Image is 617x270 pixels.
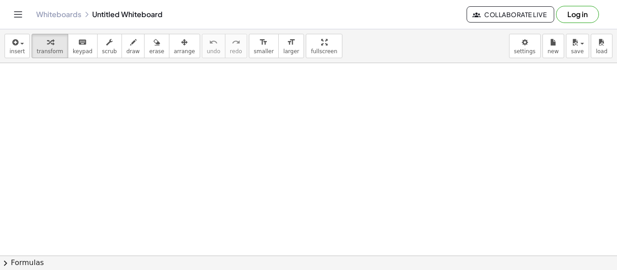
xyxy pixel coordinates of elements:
[542,34,564,58] button: new
[509,34,541,58] button: settings
[232,37,240,48] i: redo
[474,10,547,18] span: Collaborate Live
[149,48,164,55] span: erase
[571,48,584,55] span: save
[32,34,68,58] button: transform
[306,34,342,58] button: fullscreen
[287,37,295,48] i: format_size
[37,48,63,55] span: transform
[102,48,117,55] span: scrub
[78,37,87,48] i: keyboard
[68,34,98,58] button: keyboardkeypad
[169,34,200,58] button: arrange
[547,48,559,55] span: new
[596,48,608,55] span: load
[254,48,274,55] span: smaller
[311,48,337,55] span: fullscreen
[283,48,299,55] span: larger
[278,34,304,58] button: format_sizelarger
[209,37,218,48] i: undo
[591,34,612,58] button: load
[225,34,247,58] button: redoredo
[514,48,536,55] span: settings
[467,6,554,23] button: Collaborate Live
[556,6,599,23] button: Log in
[126,48,140,55] span: draw
[5,34,30,58] button: insert
[174,48,195,55] span: arrange
[9,48,25,55] span: insert
[249,34,279,58] button: format_sizesmaller
[11,7,25,22] button: Toggle navigation
[566,34,589,58] button: save
[97,34,122,58] button: scrub
[230,48,242,55] span: redo
[207,48,220,55] span: undo
[202,34,225,58] button: undoundo
[259,37,268,48] i: format_size
[144,34,169,58] button: erase
[36,10,81,19] a: Whiteboards
[73,48,93,55] span: keypad
[122,34,145,58] button: draw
